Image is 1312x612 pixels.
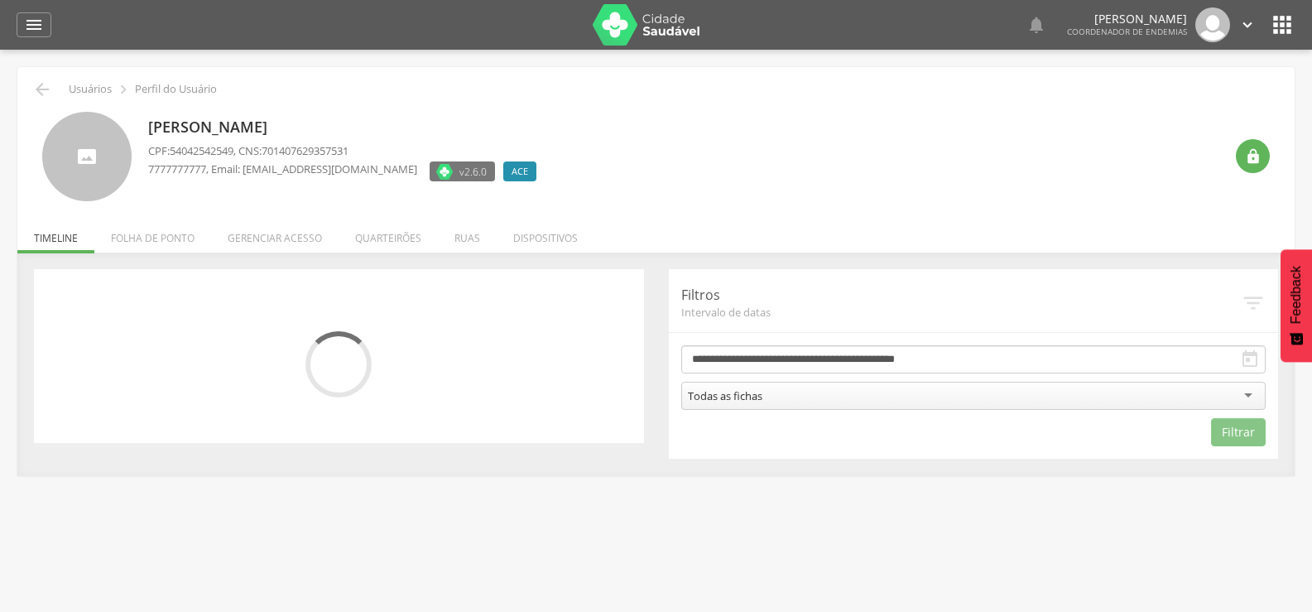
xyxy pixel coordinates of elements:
[459,163,487,180] span: v2.6.0
[1281,249,1312,362] button: Feedback - Mostrar pesquisa
[339,214,438,253] li: Quarteirões
[69,83,112,96] p: Usuários
[94,214,211,253] li: Folha de ponto
[497,214,594,253] li: Dispositivos
[438,214,497,253] li: Ruas
[1067,26,1187,37] span: Coordenador de Endemias
[681,305,1242,320] span: Intervalo de datas
[1026,15,1046,35] i: 
[1240,349,1260,369] i: 
[17,12,51,37] a: 
[1269,12,1295,38] i: 
[1067,13,1187,25] p: [PERSON_NAME]
[135,83,217,96] p: Perfil do Usuário
[688,388,762,403] div: Todas as fichas
[1026,7,1046,42] a: 
[262,143,348,158] span: 701407629357531
[1241,291,1266,316] i: 
[1211,418,1266,446] button: Filtrar
[148,117,545,138] p: [PERSON_NAME]
[148,161,206,176] span: 7777777777
[211,214,339,253] li: Gerenciar acesso
[114,80,132,99] i: 
[148,143,545,159] p: CPF: , CNS:
[32,80,52,99] i: Voltar
[24,15,44,35] i: 
[1236,139,1270,173] div: Resetar senha
[681,286,1242,305] p: Filtros
[430,161,495,181] label: Versão do aplicativo
[148,161,417,177] p: , Email: [EMAIL_ADDRESS][DOMAIN_NAME]
[170,143,233,158] span: 54042542549
[1245,148,1262,165] i: 
[1289,266,1304,324] span: Feedback
[512,165,528,178] span: ACE
[1238,7,1257,42] a: 
[1238,16,1257,34] i: 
